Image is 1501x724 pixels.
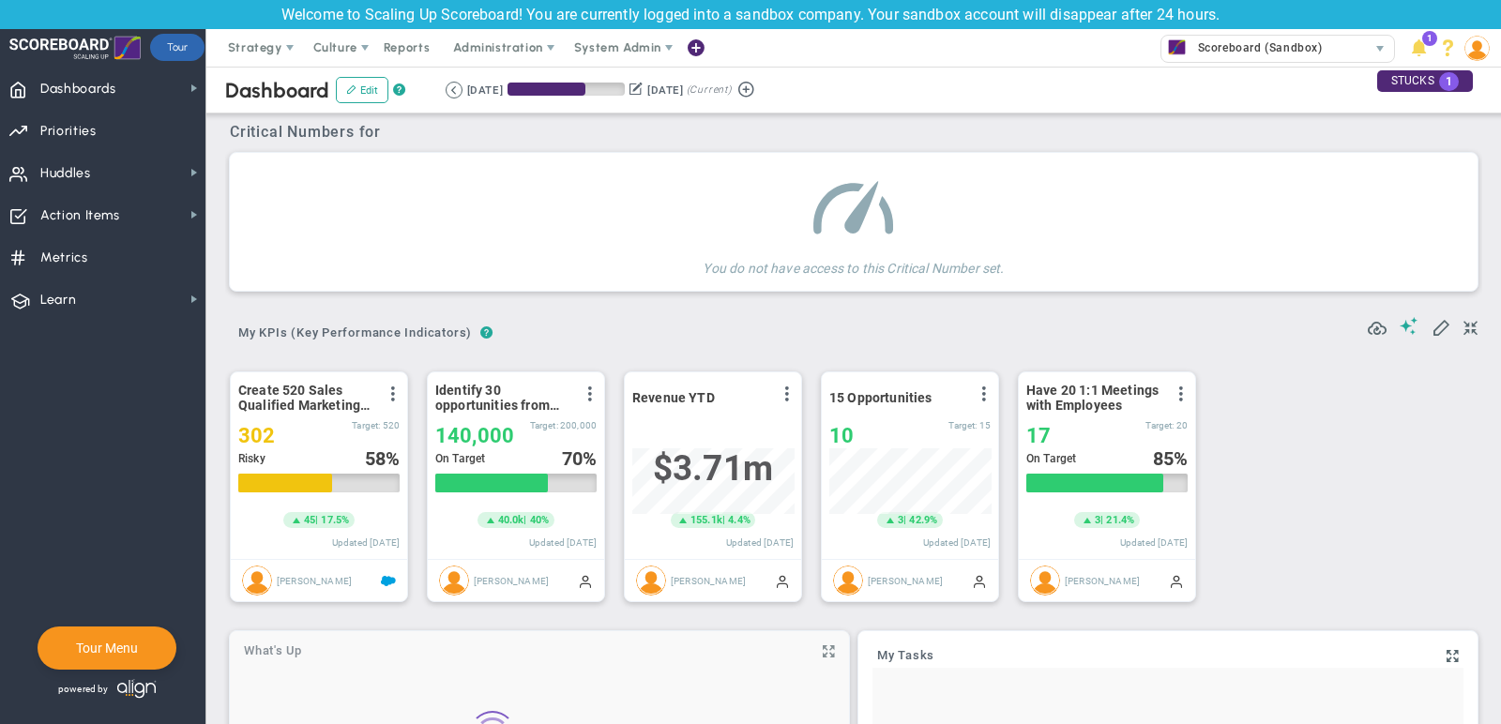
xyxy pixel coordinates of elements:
span: 17 [1026,424,1051,447]
div: % [365,448,401,469]
span: Suggestions (AI Feature) [1400,317,1418,335]
span: Updated [DATE] [332,537,400,548]
span: [PERSON_NAME] [671,576,746,586]
li: Announcements [1404,29,1433,67]
span: Identify 30 opportunities from SmithCo resulting in $200K new sales [435,383,571,413]
li: Help & Frequently Asked Questions (FAQ) [1433,29,1463,67]
span: | [1100,514,1103,526]
span: 1 [1439,72,1459,91]
span: Target: [1145,420,1174,430]
span: Updated [DATE] [1120,537,1188,548]
span: Action Items [40,196,120,235]
span: Culture [313,40,357,54]
span: Huddles [40,154,91,193]
span: Critical Numbers for [230,123,386,141]
span: 140,000 [435,424,514,447]
img: 33489.Company.photo [1165,36,1189,59]
span: Risky [238,452,265,465]
span: Strategy [228,40,282,54]
span: Metrics [40,238,88,278]
div: % [562,448,598,469]
span: Dashboards [40,69,116,109]
span: 40% [530,514,549,526]
span: 58 [365,447,386,470]
div: [DATE] [647,82,683,98]
div: % [1153,448,1189,469]
span: [PERSON_NAME] [868,576,943,586]
span: 10 [829,424,854,447]
div: Period Progress: 66% Day 60 of 90 with 30 remaining. [508,83,625,96]
span: On Target [1026,452,1076,465]
span: 302 [238,424,275,447]
span: System Admin [574,40,661,54]
span: Priorities [40,112,97,151]
span: Salesforce Enabled<br ></span>Sandbox: Quarterly Leads and Opportunities [381,574,396,589]
span: My Tasks [877,649,934,662]
span: Dashboard [225,78,329,103]
button: My KPIs (Key Performance Indicators) [230,318,480,351]
span: 520 [383,420,400,430]
span: Learn [40,280,76,320]
span: 15 Opportunities [829,390,932,405]
span: Target: [352,420,380,430]
span: | [722,514,725,526]
span: Scoreboard (Sandbox) [1189,36,1323,60]
span: 45 [304,513,315,528]
img: Hannah Dogru [636,566,666,596]
span: Revenue YTD [632,390,715,405]
span: $3,707,282 [653,448,773,489]
span: [PERSON_NAME] [1065,576,1140,586]
a: My Tasks [877,649,934,664]
span: My KPIs (Key Performance Indicators) [230,318,480,348]
span: 155.1k [690,513,722,528]
span: Target: [530,420,558,430]
span: 4.4% [728,514,750,526]
span: Manually Updated [1169,573,1184,588]
span: Updated [DATE] [923,537,991,548]
button: Edit [336,77,388,103]
img: 193898.Person.photo [1464,36,1490,61]
span: 200,000 [560,420,597,430]
img: Hannah Dogru [833,566,863,596]
span: 17.5% [321,514,349,526]
span: Edit My KPIs [1432,317,1450,336]
span: 15 [979,420,991,430]
span: 3 [898,513,903,528]
span: On Target [435,452,485,465]
span: Have 20 1:1 Meetings with Employees [1026,383,1162,413]
span: Refresh Data [1368,316,1387,335]
div: STUCKS [1377,70,1473,92]
span: Create 520 Sales Qualified Marketing Leads [238,383,374,413]
span: | [523,514,526,526]
span: 42.9% [909,514,937,526]
span: 1 [1422,31,1437,46]
span: Target: [948,420,977,430]
span: [PERSON_NAME] [474,576,549,586]
span: Updated [DATE] [726,537,794,548]
div: [DATE] [467,82,503,98]
img: Hannah Dogru [439,566,469,596]
span: 40.0k [498,513,524,528]
span: Manually Updated [972,573,987,588]
span: 21.4% [1106,514,1134,526]
span: (Current) [687,82,732,98]
span: [PERSON_NAME] [277,576,352,586]
span: | [315,514,318,526]
img: Hannah Dogru [242,566,272,596]
span: Reports [374,29,440,67]
span: Manually Updated [775,573,790,588]
span: | [903,514,906,526]
button: Go to previous period [446,82,462,98]
div: Powered by Align [38,674,237,703]
h4: You do not have access to this Critical Number set. [703,247,1004,277]
span: 70 [562,447,583,470]
span: Updated [DATE] [529,537,597,548]
span: Administration [453,40,542,54]
span: 85 [1153,447,1174,470]
span: 20 [1176,420,1188,430]
span: select [1367,36,1394,62]
span: Manually Updated [578,573,593,588]
button: Tour Menu [70,640,144,656]
img: Hannah Dogru [1030,566,1060,596]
